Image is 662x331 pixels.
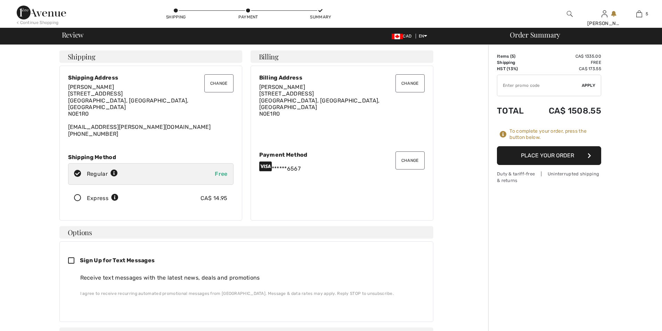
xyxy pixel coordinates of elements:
[17,6,66,19] img: 1ère Avenue
[497,75,582,96] input: Promo code
[80,274,419,282] div: Receive text messages with the latest news, deals and promotions
[636,10,642,18] img: My Bag
[59,226,433,239] h4: Options
[201,194,228,202] div: CA$ 14.95
[532,99,601,123] td: CA$ 1508.55
[259,74,425,81] div: Billing Address
[501,31,658,38] div: Order Summary
[497,171,601,184] div: Duty & tariff-free | Uninterrupted shipping & returns
[622,10,656,18] a: 5
[68,154,234,160] div: Shipping Method
[392,34,403,39] img: Canadian Dollar
[602,10,607,17] a: Sign In
[238,14,259,20] div: Payment
[419,34,427,39] span: EN
[587,20,621,27] div: [PERSON_NAME]
[646,11,648,17] span: 5
[497,53,532,59] td: Items ( )
[582,82,596,89] span: Apply
[68,74,234,81] div: Shipping Address
[68,84,234,137] div: [EMAIL_ADDRESS][PERSON_NAME][DOMAIN_NAME] [PHONE_NUMBER]
[259,151,425,158] div: Payment Method
[602,10,607,18] img: My Info
[497,146,601,165] button: Place Your Order
[259,53,279,60] span: Billing
[259,84,305,90] span: [PERSON_NAME]
[310,14,331,20] div: Summary
[80,257,155,264] span: Sign Up for Text Messages
[497,66,532,72] td: HST (13%)
[509,128,601,141] div: To complete your order, press the button below.
[204,74,234,92] button: Change
[567,10,573,18] img: search the website
[497,99,532,123] td: Total
[87,170,118,178] div: Regular
[395,151,425,169] button: Change
[80,290,419,297] div: I agree to receive recurring automated promotional messages from [GEOGRAPHIC_DATA]. Message & dat...
[17,19,59,26] div: < Continue Shopping
[68,90,189,117] span: [STREET_ADDRESS] [GEOGRAPHIC_DATA], [GEOGRAPHIC_DATA], [GEOGRAPHIC_DATA] N0E1R0
[68,84,114,90] span: [PERSON_NAME]
[392,34,414,39] span: CAD
[395,74,425,92] button: Change
[215,171,227,177] span: Free
[62,31,84,38] span: Review
[259,90,380,117] span: [STREET_ADDRESS] [GEOGRAPHIC_DATA], [GEOGRAPHIC_DATA], [GEOGRAPHIC_DATA] N0E1R0
[532,59,601,66] td: Free
[512,54,514,59] span: 5
[532,66,601,72] td: CA$ 173.55
[87,194,118,202] div: Express
[165,14,186,20] div: Shipping
[497,59,532,66] td: Shipping
[532,53,601,59] td: CA$ 1335.00
[68,53,96,60] span: Shipping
